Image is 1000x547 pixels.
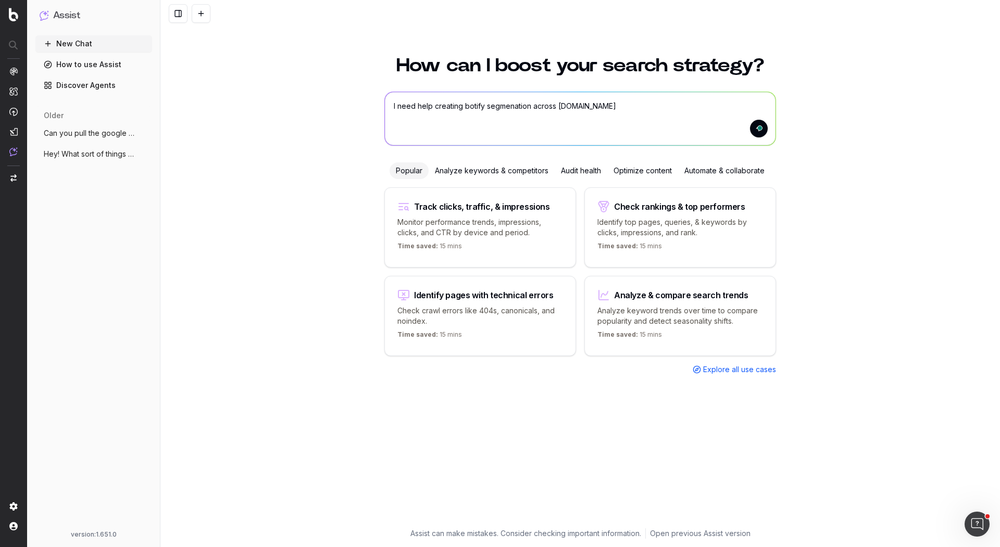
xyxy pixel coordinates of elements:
p: 15 mins [597,330,662,343]
a: How to use Assist [35,56,152,73]
img: Intelligence [9,87,18,96]
div: version: 1.651.0 [40,530,148,539]
span: Time saved: [597,330,638,338]
img: Switch project [10,174,17,182]
p: 15 mins [597,242,662,255]
span: older [44,110,64,121]
span: Can you pull the google trends for eleme [44,128,135,138]
img: Activation [9,107,18,116]
div: Check rankings & top performers [614,202,745,211]
p: Identify top pages, queries, & keywords by clicks, impressions, and rank. [597,217,763,238]
button: Assist [40,8,148,23]
img: Studio [9,128,18,136]
span: Time saved: [597,242,638,250]
img: Setting [9,502,18,511]
div: Optimize content [607,162,678,179]
div: Automate & collaborate [678,162,771,179]
button: Can you pull the google trends for eleme [35,125,152,142]
span: Hey! What sort of things can you help me [44,149,135,159]
span: Time saved: [397,242,438,250]
div: Track clicks, traffic, & impressions [414,202,550,211]
h1: How can I boost your search strategy? [384,56,776,75]
p: Monitor performance trends, impressions, clicks, and CTR by device and period. [397,217,563,238]
img: Assist [40,10,49,20]
textarea: To enrich screen reader interactions, please activate Accessibility in Grammarly extension settings [385,92,776,145]
span: Time saved: [397,330,438,338]
button: New Chat [35,35,152,52]
img: Botify logo [9,8,18,21]
a: Open previous Assist version [650,528,751,539]
button: Hey! What sort of things can you help me [35,146,152,162]
div: Audit health [555,162,607,179]
p: 15 mins [397,330,462,343]
p: 15 mins [397,242,462,255]
p: Analyze keyword trends over time to compare popularity and detect seasonality shifts. [597,306,763,326]
a: Explore all use cases [693,364,776,375]
div: Identify pages with technical errors [414,291,554,299]
img: Analytics [9,67,18,75]
a: Discover Agents [35,77,152,94]
iframe: Intercom live chat [965,512,990,537]
div: Popular [390,162,429,179]
img: My account [9,522,18,530]
p: Check crawl errors like 404s, canonicals, and noindex. [397,306,563,326]
div: Analyze keywords & competitors [429,162,555,179]
div: Analyze & compare search trends [614,291,748,299]
img: Assist [9,147,18,156]
span: Explore all use cases [703,364,776,375]
h1: Assist [53,8,80,23]
p: Assist can make mistakes. Consider checking important information. [410,528,641,539]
